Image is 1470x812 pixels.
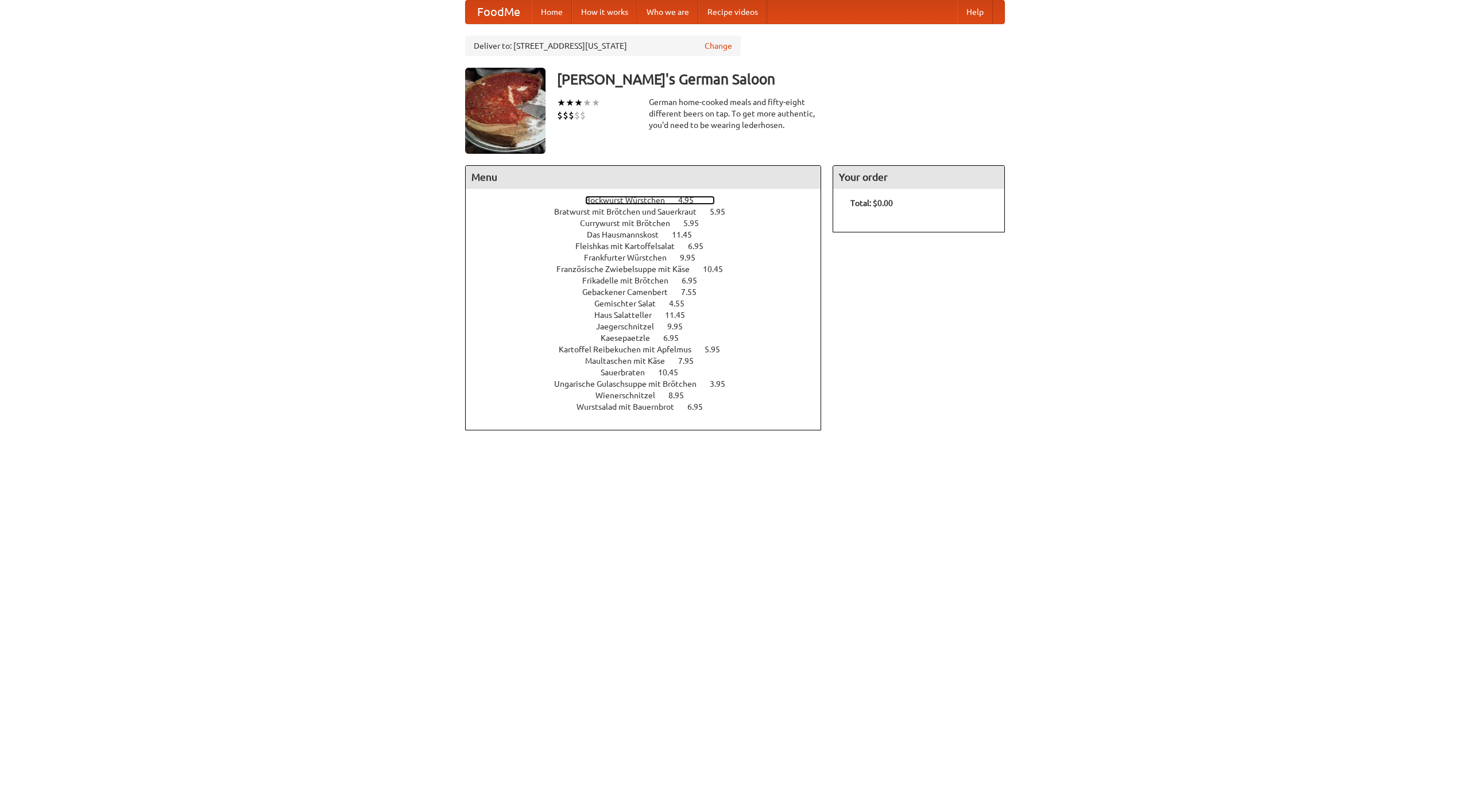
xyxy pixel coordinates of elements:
[705,345,732,354] span: 5.95
[580,109,586,122] li: $
[566,96,574,109] li: ★
[665,310,697,320] span: 11.45
[595,391,667,400] span: Wienerschnitzel
[466,166,821,189] h4: Menu
[580,219,682,228] span: Currywurst mit Brötchen
[585,196,715,205] a: Bockwurst Würstchen 4.95
[557,68,1005,91] h3: [PERSON_NAME]'s German Saloon
[688,242,715,251] span: 6.95
[574,96,583,109] li: ★
[583,96,591,109] li: ★
[957,1,993,24] a: Help
[575,242,725,251] a: Fleishkas mit Kartoffelsalat 6.95
[582,287,718,297] a: Gebackener Camenbert 7.55
[601,333,661,343] span: Kaesepaetzle
[574,109,580,122] li: $
[669,299,696,308] span: 4.55
[465,68,546,154] img: angular.jpg
[582,276,680,285] span: Frikadelle mit Brötchen
[710,379,737,388] span: 3.95
[556,265,701,274] span: Französische Zwiebelsuppe mit Käse
[698,1,767,24] a: Recipe videos
[554,379,708,388] span: Ungarische Gulaschsuppe mit Brötchen
[584,253,717,262] a: Frankfurter Würstchen 9.95
[554,207,708,216] span: Bratwurst mit Brötchen und Sauerkraut
[582,287,679,297] span: Gebackener Camenbert
[678,356,705,366] span: 7.95
[850,199,893,208] b: Total: $0.00
[582,276,718,285] a: Frikadelle mit Brötchen 6.95
[465,36,741,56] div: Deliver to: [STREET_ADDRESS][US_STATE]
[672,230,703,239] span: 11.45
[554,379,746,388] a: Ungarische Gulaschsuppe mit Brötchen 3.95
[601,333,700,343] a: Kaesepaetzle 6.95
[667,322,694,331] span: 9.95
[559,345,703,354] span: Kartoffel Reibekuchen mit Apfelmus
[584,253,678,262] span: Frankfurter Würstchen
[601,368,699,377] a: Sauerbraten 10.45
[568,109,574,122] li: $
[532,1,572,24] a: Home
[577,402,724,411] a: Wurstsalad mit Bauernbrot 6.95
[682,276,709,285] span: 6.95
[687,402,714,411] span: 6.95
[594,310,706,320] a: Haus Salatteller 11.45
[681,287,708,297] span: 7.55
[580,219,720,228] a: Currywurst mit Brötchen 5.95
[663,333,690,343] span: 6.95
[559,345,741,354] a: Kartoffel Reibekuchen mit Apfelmus 5.95
[668,391,695,400] span: 8.95
[705,40,732,52] a: Change
[563,109,568,122] li: $
[591,96,600,109] li: ★
[577,402,686,411] span: Wurstsalad mit Bauernbrot
[585,356,676,366] span: Maultaschen mit Käse
[556,265,744,274] a: Französische Zwiebelsuppe mit Käse 10.45
[594,299,667,308] span: Gemischter Salat
[595,391,705,400] a: Wienerschnitzel 8.95
[585,196,676,205] span: Bockwurst Würstchen
[572,1,637,24] a: How it works
[596,322,704,331] a: Jaegerschnitzel 9.95
[557,109,563,122] li: $
[466,1,532,24] a: FoodMe
[658,368,690,377] span: 10.45
[594,299,706,308] a: Gemischter Salat 4.55
[710,207,737,216] span: 5.95
[587,230,670,239] span: Das Hausmannskost
[637,1,698,24] a: Who we are
[649,96,821,131] div: German home-cooked meals and fifty-eight different beers on tap. To get more authentic, you'd nee...
[678,196,705,205] span: 4.95
[594,310,663,320] span: Haus Salatteller
[596,322,666,331] span: Jaegerschnitzel
[680,253,707,262] span: 9.95
[703,265,734,274] span: 10.45
[557,96,566,109] li: ★
[585,356,715,366] a: Maultaschen mit Käse 7.95
[601,368,656,377] span: Sauerbraten
[833,166,1004,189] h4: Your order
[683,219,710,228] span: 5.95
[575,242,686,251] span: Fleishkas mit Kartoffelsalat
[587,230,713,239] a: Das Hausmannskost 11.45
[554,207,746,216] a: Bratwurst mit Brötchen und Sauerkraut 5.95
